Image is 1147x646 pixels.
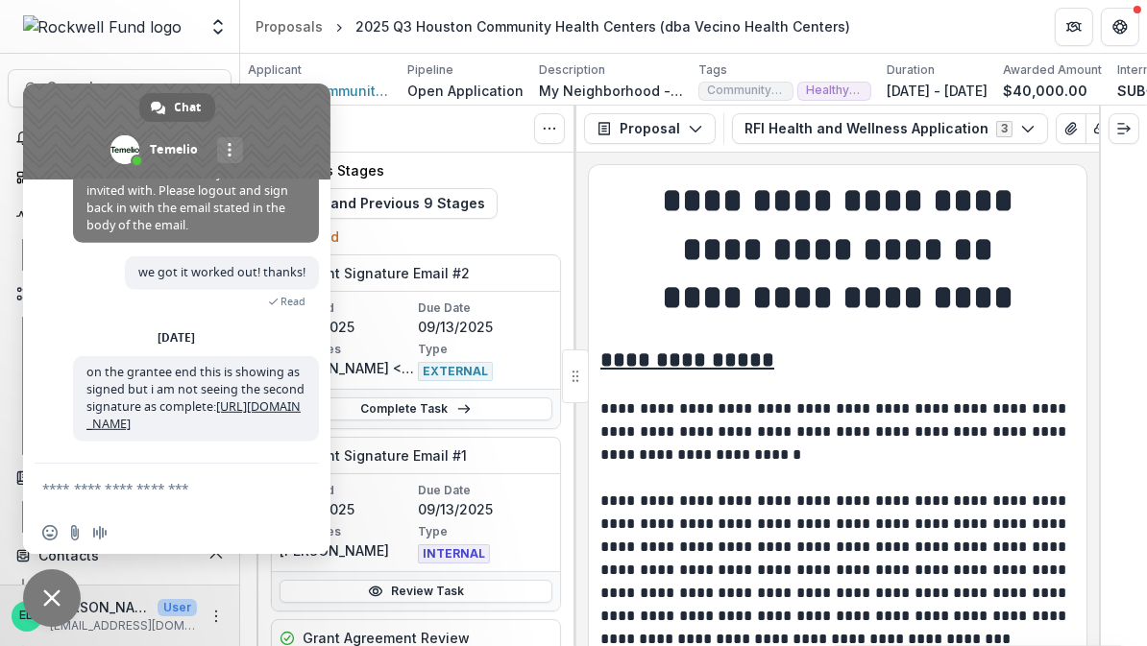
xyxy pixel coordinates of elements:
button: More [205,605,228,628]
p: Description [539,61,605,79]
span: Search... [47,79,160,97]
button: Expand Previous 9 Stages [271,188,498,219]
a: Dashboard [8,161,232,193]
p: Assigned [280,482,414,499]
button: Open entity switcher [205,8,232,46]
div: Close chat [23,569,81,627]
h5: Grant Signature Email #1 [303,445,467,466]
p: My Neighborhood - My Health [539,81,683,101]
img: Rockwell Fund logo [23,15,183,38]
div: 2025 Q3 Houston Community Health Centers (dba Vecino Health Centers) [355,16,850,36]
button: Open Documents [8,463,232,493]
p: [PERSON_NAME] <[EMAIL_ADDRESS][DOMAIN_NAME]> [280,358,414,378]
div: Proposals [256,16,323,36]
span: we got it worked out! thanks! [138,264,305,280]
a: Complete Task [280,397,552,420]
p: [PERSON_NAME] [280,540,414,561]
button: Notifications [8,123,232,154]
button: RFI Health and Wellness Application3 [732,113,1048,144]
div: More channels [217,137,243,163]
h5: Grant Signature Email #2 [303,263,470,283]
a: Houston Community Health Centers, Inc. [248,81,392,101]
p: 09/12/2025 [280,499,414,519]
button: Search... [8,69,232,108]
p: [DATE] - [DATE] [887,81,988,101]
span: Read [281,295,305,308]
a: Grantees [31,579,232,610]
span: EXTERNAL [418,362,493,381]
p: Applicant [248,61,302,79]
p: Pipeline [407,61,453,79]
p: $40,000.00 [1003,81,1087,101]
a: Proposals [248,12,330,40]
div: Chat [139,93,215,122]
p: Duration [887,61,935,79]
span: Audio message [92,525,108,540]
p: Due Date [418,299,552,317]
p: Tags [698,61,727,79]
button: Proposal [584,113,716,144]
a: [URL][DOMAIN_NAME] [86,398,301,432]
button: Open Activity [8,201,232,231]
div: Estevan D. Delgado [19,610,35,622]
p: Awarded Amount [1003,61,1102,79]
p: Assignees [280,341,414,358]
p: 09/12/2025 [280,317,414,337]
span: Send a file [67,525,83,540]
p: Due Date [418,482,552,499]
p: Open Application [407,81,524,101]
button: Open Workflows [8,278,232,309]
a: Review Task [280,580,552,603]
button: View Attached Files [1056,113,1086,144]
span: Contacts [38,548,201,564]
p: Type [418,341,552,358]
span: Healthy Living Programs [806,84,863,97]
p: 09/13/2025 [418,499,552,519]
p: User [158,599,197,616]
p: Assigned [280,299,414,317]
p: [PERSON_NAME] [50,597,150,617]
button: Partners [1055,8,1093,46]
button: Open Contacts [8,540,232,571]
span: Chat [175,93,202,122]
div: Ctrl + K [168,78,215,99]
textarea: Compose your message... [42,480,269,497]
span: INTERNAL [418,544,490,563]
p: [EMAIL_ADDRESS][DOMAIN_NAME] [50,617,197,634]
p: 09/13/2025 [418,317,552,337]
nav: breadcrumb [248,12,858,40]
button: Expand right [1109,113,1139,144]
span: Insert an emoji [42,525,58,540]
div: [DATE] [159,332,196,344]
button: Get Help [1101,8,1139,46]
p: Assignees [280,523,414,540]
p: Type [418,523,552,540]
button: Toggle View Cancelled Tasks [534,113,565,144]
span: on the grantee end this is showing as signed but i am not seeing the second signature as complete: [86,364,305,432]
span: Community Development Docket [707,84,785,97]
